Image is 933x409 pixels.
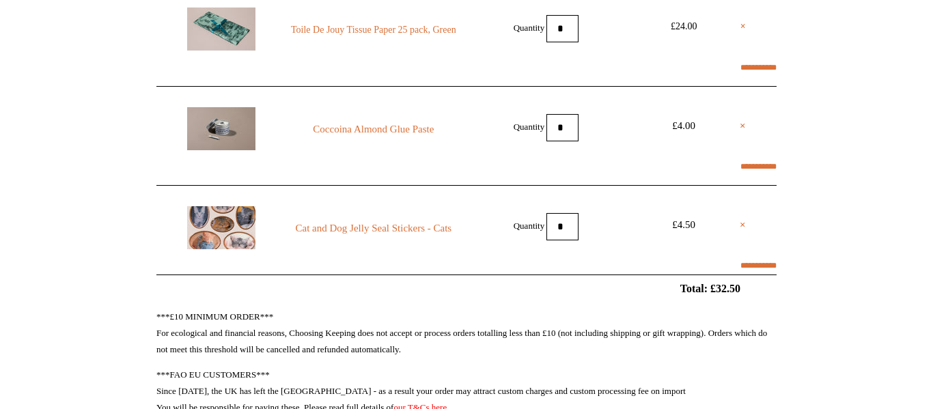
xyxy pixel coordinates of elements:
label: Quantity [514,220,545,230]
a: × [740,117,746,134]
h2: Total: £32.50 [125,282,808,295]
img: Coccoina Almond Glue Paste [187,107,255,150]
a: × [740,216,746,233]
div: £4.50 [653,216,714,233]
a: × [740,18,746,35]
a: Cat and Dog Jelly Seal Stickers - Cats [281,220,466,236]
p: ***£10 MINIMUM ORDER*** For ecological and financial reasons, Choosing Keeping does not accept or... [156,309,777,358]
div: £24.00 [653,18,714,35]
div: £4.00 [653,117,714,134]
label: Quantity [514,121,545,131]
img: Toile De Jouy Tissue Paper 25 pack, Green [187,8,255,51]
a: Toile De Jouy Tissue Paper 25 pack, Green [281,22,466,38]
a: Coccoina Almond Glue Paste [281,121,466,137]
label: Quantity [514,22,545,32]
img: Cat and Dog Jelly Seal Stickers - Cats [187,206,255,249]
